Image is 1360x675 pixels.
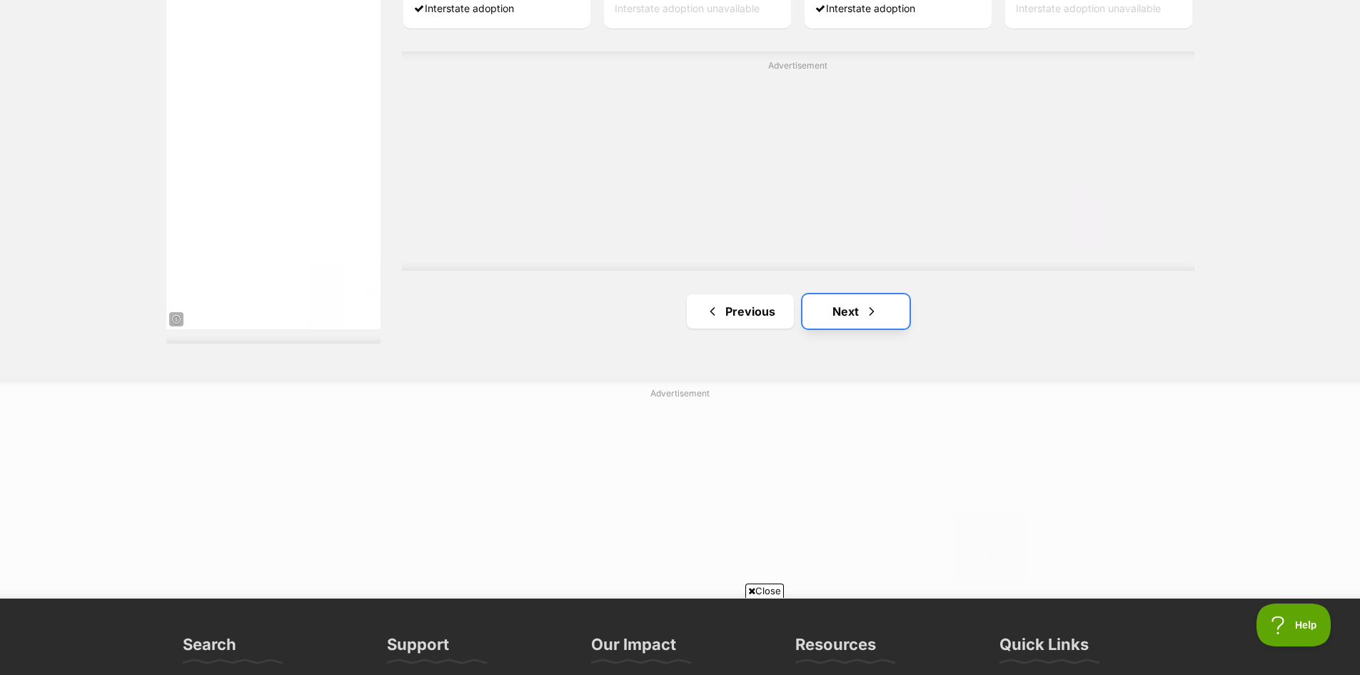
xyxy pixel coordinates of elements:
nav: Pagination [402,294,1194,329]
iframe: Advertisement [334,406,1027,584]
h3: Quick Links [999,634,1089,663]
iframe: Advertisement [420,604,940,668]
a: Previous page [687,294,794,329]
a: Next page [802,294,910,329]
iframe: Advertisement [452,78,1144,256]
span: Close [745,584,784,598]
iframe: Help Scout Beacon - Open [1256,604,1331,646]
h3: Search [183,634,236,663]
span: Interstate adoption unavailable [1016,2,1161,14]
div: Advertisement [402,51,1194,271]
span: Interstate adoption unavailable [615,2,760,14]
h3: Support [387,634,449,663]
